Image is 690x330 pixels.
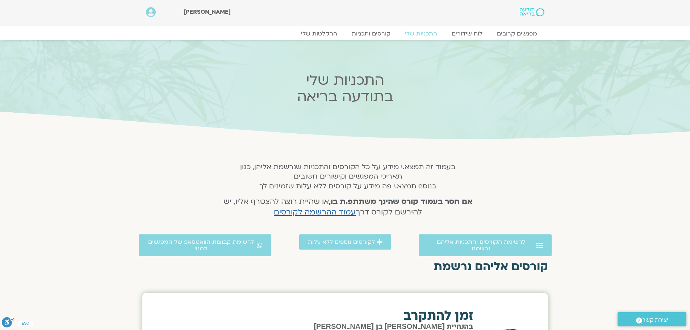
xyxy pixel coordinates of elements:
a: לרשימת קבוצות הוואטסאפ של המפגשים במנוי [139,234,272,256]
a: מפגשים קרובים [490,30,544,37]
nav: Menu [146,30,544,37]
a: עמוד ההרשמה לקורסים [274,207,356,217]
h4: או שהיית רוצה להצטרף אליו, יש להירשם לקורס דרך [214,197,482,218]
a: לרשימת הקורסים והתכניות אליהם נרשמת [419,234,552,256]
h2: התכניות שלי בתודעה בריאה [203,72,487,105]
a: יצירת קשר [618,312,686,326]
h5: בעמוד זה תמצא.י מידע על כל הקורסים והתכניות שנרשמת אליהן, כגון תאריכי המפגשים וקישורים חשובים בנו... [214,162,482,191]
h2: זמן להתקרב [290,309,474,322]
a: קורסים ותכניות [344,30,398,37]
span: [PERSON_NAME] [184,8,231,16]
a: ההקלטות שלי [294,30,344,37]
span: לקורסים נוספים ללא עלות [308,239,375,245]
a: לקורסים נוספים ללא עלות [299,234,391,250]
a: לוח שידורים [444,30,490,37]
span: לרשימת קבוצות הוואטסאפ של המפגשים במנוי [147,239,255,252]
h2: קורסים אליהם נרשמת [142,260,548,273]
span: יצירת קשר [642,315,668,325]
a: התכניות שלי [398,30,444,37]
span: לרשימת הקורסים והתכניות אליהם נרשמת [427,239,535,252]
strong: אם חסר בעמוד קורס שהינך משתתפ.ת בו, [329,196,473,207]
